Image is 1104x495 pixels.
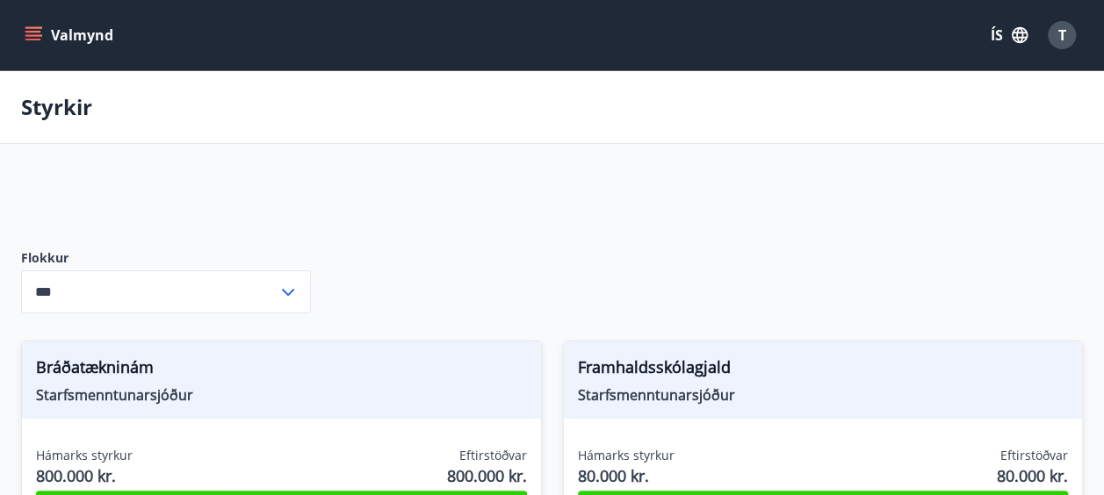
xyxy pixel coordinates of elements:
[1000,447,1068,464] span: Eftirstöðvar
[447,464,527,487] span: 800.000 kr.
[578,355,1069,385] span: Framhaldsskólagjald
[36,464,133,487] span: 800.000 kr.
[36,355,527,385] span: Bráðatækninám
[578,447,675,464] span: Hámarks styrkur
[997,464,1068,487] span: 80.000 kr.
[578,385,1069,405] span: Starfsmenntunarsjóður
[21,92,92,122] p: Styrkir
[21,19,120,51] button: menu
[459,447,527,464] span: Eftirstöðvar
[1041,14,1083,56] button: T
[578,464,675,487] span: 80.000 kr.
[21,249,311,267] label: Flokkur
[36,385,527,405] span: Starfsmenntunarsjóður
[36,447,133,464] span: Hámarks styrkur
[981,19,1037,51] button: ÍS
[1058,25,1066,45] span: T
